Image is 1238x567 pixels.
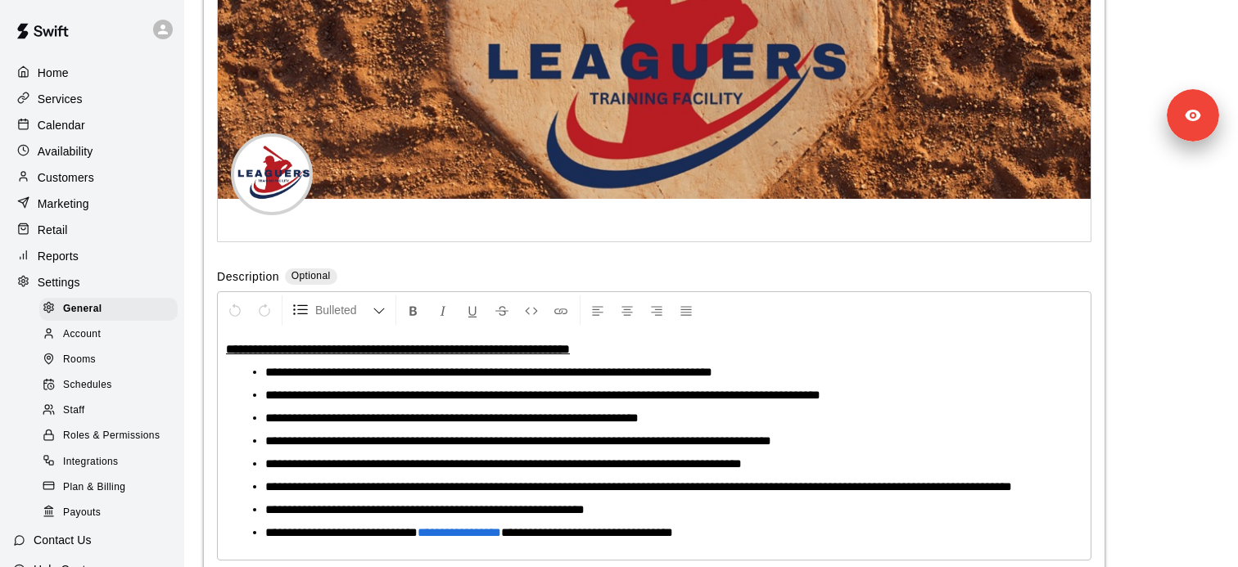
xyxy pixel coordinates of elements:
p: Retail [38,222,68,238]
a: Home [13,61,171,85]
button: Center Align [613,295,641,325]
span: Optional [291,270,331,281]
div: Rooms [39,349,178,371]
button: Right Align [643,295,671,325]
p: Customers [38,169,94,186]
a: Reports [13,244,171,268]
button: Undo [221,295,249,325]
a: Roles & Permissions [39,424,184,449]
a: Schedules [39,373,184,398]
button: Left Align [584,295,612,325]
span: General [63,301,102,317]
a: Calendar [13,113,171,137]
a: Services [13,87,171,111]
div: Plan & Billing [39,476,178,499]
span: Rooms [63,352,96,368]
p: Contact Us [34,532,92,548]
div: General [39,298,178,321]
div: Roles & Permissions [39,425,178,448]
a: General [39,296,184,322]
button: Redo [251,295,278,325]
button: Formatting Options [286,295,392,325]
a: Payouts [39,500,184,525]
span: Plan & Billing [63,479,125,496]
a: Staff [39,398,184,424]
div: Integrations [39,451,178,474]
p: Marketing [38,196,89,212]
a: Settings [13,270,171,295]
div: Account [39,323,178,346]
span: Integrations [63,454,119,470]
a: Marketing [13,191,171,216]
span: Staff [63,403,84,419]
p: Settings [38,274,80,290]
span: Bulleted List [315,302,373,318]
span: Account [63,326,101,343]
span: Roles & Permissions [63,428,160,444]
a: Plan & Billing [39,475,184,500]
p: Calendar [38,117,85,133]
p: Home [38,65,69,81]
p: Reports [38,248,79,264]
div: Payouts [39,502,178,524]
a: Rooms [39,348,184,373]
div: Staff [39,399,178,422]
a: Customers [13,165,171,190]
a: Account [39,322,184,347]
label: Description [217,268,279,287]
button: Format Italics [429,295,457,325]
button: Insert Link [547,295,575,325]
button: Justify Align [672,295,700,325]
button: Format Underline [459,295,486,325]
a: Integrations [39,449,184,475]
button: Format Bold [400,295,427,325]
p: Services [38,91,83,107]
p: Availability [38,143,93,160]
div: Schedules [39,374,178,397]
button: Format Strikethrough [488,295,516,325]
a: Retail [13,218,171,242]
button: Insert Code [517,295,545,325]
span: Payouts [63,505,101,521]
a: Availability [13,139,171,164]
span: Schedules [63,377,112,394]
